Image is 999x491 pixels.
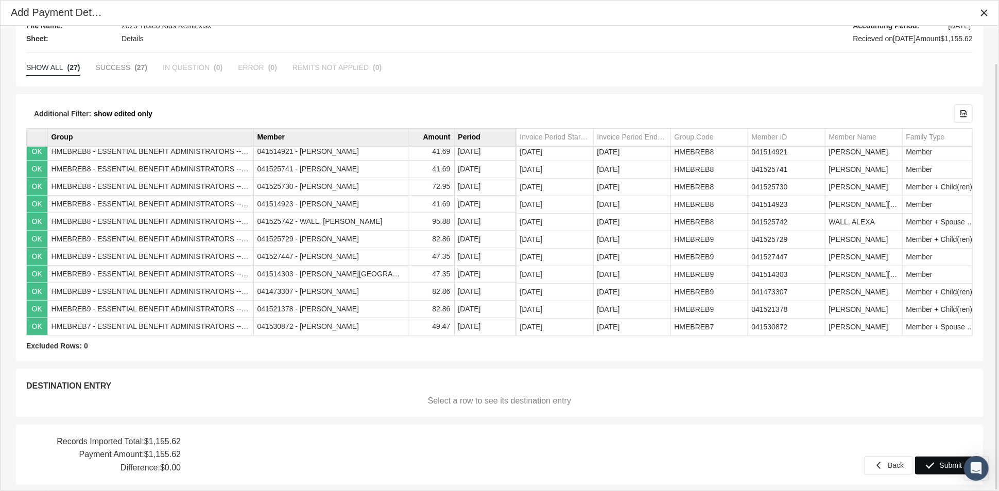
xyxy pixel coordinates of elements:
[825,301,902,318] td: [PERSON_NAME]
[47,160,253,178] td: HMEBREB8 - ESSENTIAL BENEFIT ADMINISTRATORS --- BW1
[454,143,516,160] td: [DATE]
[454,178,516,195] td: [DATE]
[27,265,47,283] td: OK
[253,318,408,335] td: 041530872 - [PERSON_NAME]
[454,160,516,178] td: [DATE]
[27,230,47,248] td: OK
[423,132,451,142] div: Amount
[593,283,670,301] td: [DATE]
[593,178,670,196] td: [DATE]
[51,132,73,142] div: Group
[27,283,47,300] td: OK
[670,196,748,213] td: HMEBREB8
[257,132,285,142] div: Member
[670,213,748,231] td: HMEBREB8
[748,283,825,301] td: 041473307
[593,213,670,231] td: [DATE]
[47,129,253,146] td: Column Group
[902,213,979,231] td: Member + Spouse + Child(ren)
[748,143,825,161] td: 041514921
[373,63,382,72] span: (0)
[454,318,516,335] td: [DATE]
[27,129,47,146] td: Column
[748,266,825,283] td: 041514303
[253,160,408,178] td: 041525741 - [PERSON_NAME]
[408,318,454,335] td: 49.47
[902,143,979,161] td: Member
[516,283,593,301] td: [DATE]
[670,143,748,161] td: HMEBREB8
[458,132,481,142] div: Period
[748,248,825,266] td: 041527447
[902,248,979,266] td: Member
[122,20,211,32] span: 2025 Trofeo Kids Remit.xlsx
[748,129,825,146] td: Column Member ID
[47,283,253,300] td: HMEBREB9 - ESSENTIAL BENEFIT ADMINISTRATORS --- BW2
[26,435,181,448] div: Records Imported Total:
[454,129,516,146] td: Column Period
[964,456,989,481] div: Open Intercom Messenger
[27,160,47,178] td: OK
[902,283,979,301] td: Member + Child(ren)
[975,4,993,22] div: Close
[408,178,454,195] td: 72.95
[47,195,253,213] td: HMEBREB8 - ESSENTIAL BENEFIT ADMINISTRATORS --- BW1
[27,178,47,195] td: OK
[253,143,408,160] td: 041514921 - [PERSON_NAME]
[902,266,979,283] td: Member
[825,248,902,266] td: [PERSON_NAME]
[864,457,914,475] div: Back
[670,301,748,318] td: HMEBREB9
[593,161,670,178] td: [DATE]
[593,129,670,146] td: Column Invoice Period End Date
[516,301,593,318] td: [DATE]
[214,63,222,72] span: (0)
[408,160,454,178] td: 41.69
[122,32,144,45] span: Details
[888,461,904,469] span: Back
[408,265,454,283] td: 47.35
[902,231,979,248] td: Member + Child(ren)
[34,110,91,118] span: Additional Filter:
[26,104,973,123] div: Data grid toolbar
[902,178,979,196] td: Member + Child(ren)
[26,461,181,475] div: Difference:
[825,266,902,283] td: [PERSON_NAME][GEOGRAPHIC_DATA]
[516,266,593,283] td: [DATE]
[408,300,454,318] td: 82.86
[163,63,210,72] span: IN QUESTION
[144,450,181,459] b: $1,155.62
[825,318,902,336] td: [PERSON_NAME]
[238,63,264,72] span: ERROR
[593,143,670,161] td: [DATE]
[825,178,902,196] td: [PERSON_NAME]
[748,196,825,213] td: 041514923
[253,213,408,230] td: 041525742 - WALL, [PERSON_NAME]
[47,213,253,230] td: HMEBREB8 - ESSENTIAL BENEFIT ADMINISTRATORS --- BW1
[27,300,47,318] td: OK
[902,129,979,146] td: Column Family Type
[748,178,825,196] td: 041525730
[253,178,408,195] td: 041525730 - [PERSON_NAME]
[593,231,670,248] td: [DATE]
[454,195,516,213] td: [DATE]
[520,132,590,142] div: Invoice Period Start Date
[253,300,408,318] td: 041521378 - [PERSON_NAME]
[748,213,825,231] td: 041525742
[825,129,902,146] td: Column Member Name
[516,178,593,196] td: [DATE]
[954,104,973,123] div: Export all data to Excel
[253,248,408,265] td: 041527447 - [PERSON_NAME]
[26,104,973,336] div: Data grid
[902,161,979,178] td: Member
[454,213,516,230] td: [DATE]
[11,6,106,20] div: Add Payment Details
[47,230,253,248] td: HMEBREB9 - ESSENTIAL BENEFIT ADMINISTRATORS --- BW2
[408,213,454,230] td: 95.88
[26,395,973,407] div: Select a row to see its destination entry
[408,283,454,300] td: 82.86
[752,132,787,142] div: Member ID
[825,196,902,213] td: [PERSON_NAME][GEOGRAPHIC_DATA]
[454,230,516,248] td: [DATE]
[96,63,131,72] span: SUCCESS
